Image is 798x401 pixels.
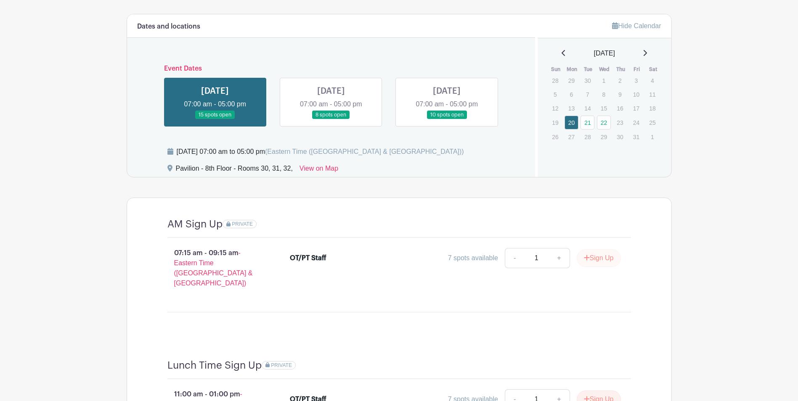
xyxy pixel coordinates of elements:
[629,116,643,129] p: 24
[300,164,338,177] a: View on Map
[629,88,643,101] p: 10
[577,249,621,267] button: Sign Up
[629,102,643,115] p: 17
[645,65,661,74] th: Sat
[613,102,627,115] p: 16
[167,218,223,230] h4: AM Sign Up
[167,359,262,372] h4: Lunch Time Sign Up
[157,65,505,73] h6: Event Dates
[548,130,562,143] p: 26
[645,88,659,101] p: 11
[597,88,611,101] p: 8
[613,74,627,87] p: 2
[548,102,562,115] p: 12
[174,249,253,287] span: - Eastern Time ([GEOGRAPHIC_DATA] & [GEOGRAPHIC_DATA])
[613,116,627,129] p: 23
[232,221,253,227] span: PRIVATE
[597,116,611,129] a: 22
[564,65,581,74] th: Mon
[581,130,594,143] p: 28
[565,102,578,115] p: 13
[137,23,200,31] h6: Dates and locations
[581,116,594,129] a: 21
[645,102,659,115] p: 18
[565,130,578,143] p: 27
[613,130,627,143] p: 30
[176,164,293,177] div: Pavilion - 8th Floor - Rooms 30, 31, 32,
[549,248,570,268] a: +
[581,102,594,115] p: 14
[645,130,659,143] p: 1
[505,248,524,268] a: -
[548,88,562,101] p: 5
[629,130,643,143] p: 31
[581,74,594,87] p: 30
[594,48,615,58] span: [DATE]
[448,253,498,263] div: 7 spots available
[612,22,661,29] a: Hide Calendar
[580,65,597,74] th: Tue
[645,74,659,87] p: 4
[629,65,645,74] th: Fri
[565,116,578,129] a: 20
[597,102,611,115] p: 15
[565,74,578,87] p: 29
[548,65,564,74] th: Sun
[629,74,643,87] p: 3
[612,65,629,74] th: Thu
[548,116,562,129] p: 19
[597,74,611,87] p: 1
[548,74,562,87] p: 28
[645,116,659,129] p: 25
[565,88,578,101] p: 6
[154,245,277,292] p: 07:15 am - 09:15 am
[271,362,292,368] span: PRIVATE
[581,88,594,101] p: 7
[265,148,464,155] span: (Eastern Time ([GEOGRAPHIC_DATA] & [GEOGRAPHIC_DATA]))
[597,65,613,74] th: Wed
[290,253,326,263] div: OT/PT Staff
[613,88,627,101] p: 9
[597,130,611,143] p: 29
[177,147,464,157] div: [DATE] 07:00 am to 05:00 pm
